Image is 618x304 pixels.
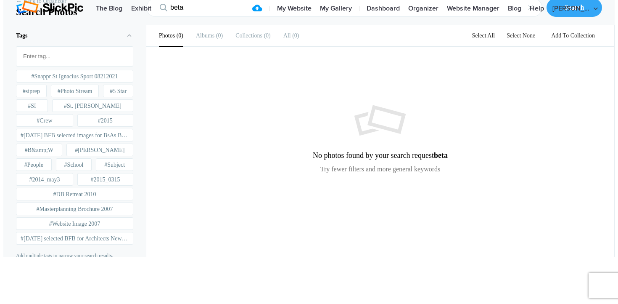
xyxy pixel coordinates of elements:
[23,87,40,96] span: #siprep
[291,32,299,39] span: 0
[175,32,183,39] span: 0
[159,32,175,39] b: Photos
[37,205,113,213] span: #Masterplanning Brochure 2007
[58,87,92,96] span: #Photo Stream
[91,176,120,184] span: #2015_0315
[31,72,118,81] span: #Snappr St Ignacius Sport 08212021
[434,151,448,160] b: beta
[25,146,53,155] span: #B&amp;W
[16,252,133,259] p: Add multiple tags to narrow your search results.
[29,176,60,184] span: #2014_may3
[49,220,100,228] span: #Website Image 2007
[104,161,125,169] span: #Subject
[196,32,214,39] b: Albums
[21,131,129,140] span: #[DATE] BFB selected images for BsAs Bienal 200
[235,32,262,39] b: Collections
[75,146,124,155] span: #[PERSON_NAME]
[313,164,448,181] p: Try fewer filters and more general keywords
[467,32,500,39] a: Select All
[262,32,271,39] span: 0
[16,47,133,66] mat-chip-list: Fruit selection
[110,87,127,96] span: #5 Star
[53,190,96,199] span: #DB Retreat 2010
[37,117,52,125] span: #Crew
[21,49,129,64] input: Enter tag...
[21,235,129,243] span: #[DATE] selected BFB for Architects Newspaper
[16,32,28,39] b: Tags
[28,102,36,110] span: #SI
[544,32,602,39] a: Add To Collection
[98,117,113,125] span: #2015
[283,32,291,39] b: All
[64,102,121,110] span: #St. [PERSON_NAME]
[502,32,540,39] a: Select None
[214,32,223,39] span: 0
[64,161,84,169] span: #School
[24,161,43,169] span: #People
[313,90,448,164] h2: No photos found by your search request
